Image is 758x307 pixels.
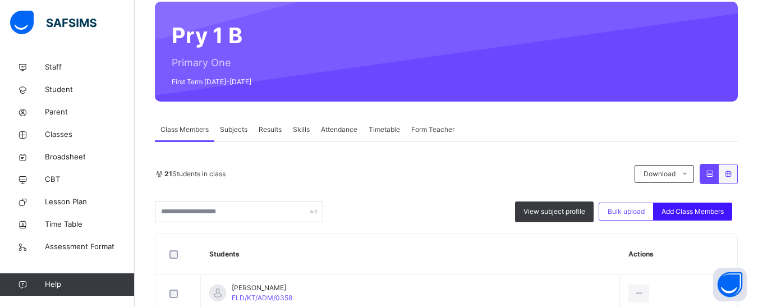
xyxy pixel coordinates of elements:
[45,196,135,208] span: Lesson Plan
[293,125,310,135] span: Skills
[232,283,292,293] span: [PERSON_NAME]
[523,207,585,217] span: View subject profile
[164,169,226,179] span: Students in class
[321,125,357,135] span: Attendance
[45,174,135,185] span: CBT
[259,125,282,135] span: Results
[164,169,172,178] b: 21
[45,152,135,163] span: Broadsheet
[644,169,676,179] span: Download
[45,62,135,73] span: Staff
[369,125,400,135] span: Timetable
[45,84,135,95] span: Student
[713,268,747,301] button: Open asap
[608,207,645,217] span: Bulk upload
[620,234,737,275] th: Actions
[220,125,247,135] span: Subjects
[45,241,135,253] span: Assessment Format
[201,234,620,275] th: Students
[10,11,97,34] img: safsims
[411,125,454,135] span: Form Teacher
[232,294,292,302] span: ELD/KT/ADM/0358
[45,219,135,230] span: Time Table
[45,107,135,118] span: Parent
[661,207,724,217] span: Add Class Members
[45,129,135,140] span: Classes
[160,125,209,135] span: Class Members
[45,279,134,290] span: Help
